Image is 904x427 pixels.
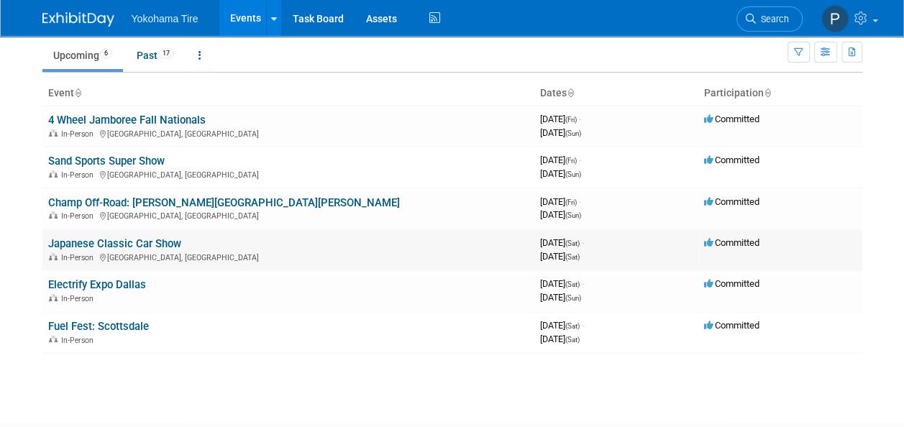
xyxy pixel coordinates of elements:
div: [GEOGRAPHIC_DATA], [GEOGRAPHIC_DATA] [48,251,529,262]
span: [DATE] [540,334,580,344]
span: [DATE] [540,168,581,179]
span: - [582,237,584,248]
span: - [579,196,581,207]
img: Paris Hull [821,5,849,32]
span: (Fri) [565,157,577,165]
span: (Fri) [565,116,577,124]
span: (Sat) [565,253,580,261]
img: In-Person Event [49,170,58,178]
img: In-Person Event [49,294,58,301]
span: [DATE] [540,127,581,138]
span: 17 [158,48,174,59]
span: - [579,155,581,165]
a: 4 Wheel Jamboree Fall Nationals [48,114,206,127]
th: Participation [698,81,862,106]
div: [GEOGRAPHIC_DATA], [GEOGRAPHIC_DATA] [48,209,529,221]
div: [GEOGRAPHIC_DATA], [GEOGRAPHIC_DATA] [48,127,529,139]
span: (Sun) [565,294,581,302]
span: (Sun) [565,129,581,137]
a: Champ Off-Road: [PERSON_NAME][GEOGRAPHIC_DATA][PERSON_NAME] [48,196,400,209]
span: Search [756,14,789,24]
div: [GEOGRAPHIC_DATA], [GEOGRAPHIC_DATA] [48,168,529,180]
span: Committed [704,320,759,331]
span: [DATE] [540,196,581,207]
a: Sand Sports Super Show [48,155,165,167]
span: 6 [100,48,112,59]
span: [DATE] [540,278,584,289]
a: Past17 [126,42,185,69]
img: In-Person Event [49,211,58,219]
a: Sort by Event Name [74,87,81,98]
span: - [582,278,584,289]
a: Upcoming6 [42,42,123,69]
span: Yokohama Tire [132,13,198,24]
a: Electrify Expo Dallas [48,278,146,291]
span: In-Person [61,294,98,303]
span: [DATE] [540,155,581,165]
img: In-Person Event [49,336,58,343]
span: In-Person [61,211,98,221]
span: (Sun) [565,170,581,178]
span: - [579,114,581,124]
span: In-Person [61,170,98,180]
span: (Sat) [565,239,580,247]
span: In-Person [61,336,98,345]
span: (Sat) [565,280,580,288]
span: [DATE] [540,251,580,262]
span: [DATE] [540,209,581,220]
span: Committed [704,196,759,207]
span: In-Person [61,129,98,139]
span: Committed [704,278,759,289]
span: Committed [704,114,759,124]
span: (Sun) [565,211,581,219]
span: In-Person [61,253,98,262]
span: (Fri) [565,198,577,206]
th: Event [42,81,534,106]
a: Sort by Participation Type [764,87,771,98]
span: [DATE] [540,320,584,331]
th: Dates [534,81,698,106]
a: Search [736,6,803,32]
span: Committed [704,237,759,248]
span: [DATE] [540,237,584,248]
a: Fuel Fest: Scottsdale [48,320,149,333]
span: (Sat) [565,336,580,344]
img: In-Person Event [49,129,58,137]
span: (Sat) [565,322,580,330]
img: In-Person Event [49,253,58,260]
span: [DATE] [540,114,581,124]
span: [DATE] [540,292,581,303]
a: Japanese Classic Car Show [48,237,181,250]
span: Committed [704,155,759,165]
img: ExhibitDay [42,12,114,27]
a: Sort by Start Date [567,87,574,98]
span: - [582,320,584,331]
